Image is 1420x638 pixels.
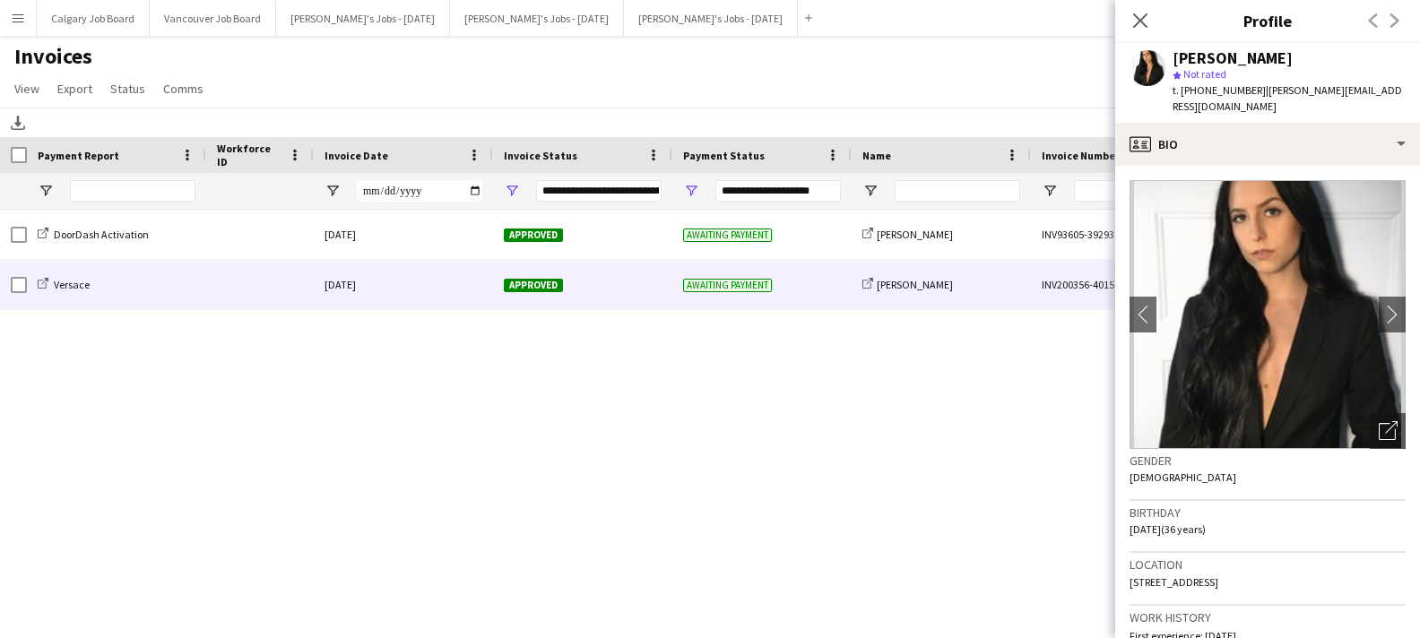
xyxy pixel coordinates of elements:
[1130,575,1218,589] span: [STREET_ADDRESS]
[1031,210,1210,259] div: INV93605-39293
[1042,183,1058,199] button: Open Filter Menu
[54,228,149,241] span: DoorDash Activation
[1173,50,1293,66] div: [PERSON_NAME]
[7,112,29,134] app-action-btn: Download
[1183,67,1226,81] span: Not rated
[1130,470,1236,484] span: [DEMOGRAPHIC_DATA]
[1173,83,1402,113] span: | [PERSON_NAME][EMAIL_ADDRESS][DOMAIN_NAME]
[504,183,520,199] button: Open Filter Menu
[877,278,953,291] span: [PERSON_NAME]
[624,1,798,36] button: [PERSON_NAME]'s Jobs - [DATE]
[683,149,765,162] span: Payment Status
[895,180,1020,202] input: Name Filter Input
[50,77,100,100] a: Export
[450,1,624,36] button: [PERSON_NAME]'s Jobs - [DATE]
[38,228,149,241] a: DoorDash Activation
[1130,180,1406,449] img: Crew avatar or photo
[314,210,493,259] div: [DATE]
[14,81,39,97] span: View
[37,1,150,36] button: Calgary Job Board
[70,180,195,202] input: Payment Report Filter Input
[217,142,281,168] span: Workforce ID
[877,228,953,241] span: [PERSON_NAME]
[150,1,276,36] button: Vancouver Job Board
[1173,83,1266,97] span: t. [PHONE_NUMBER]
[325,183,341,199] button: Open Filter Menu
[163,81,203,97] span: Comms
[1130,522,1206,536] span: [DATE] (36 years)
[683,183,699,199] button: Open Filter Menu
[1130,453,1406,469] h3: Gender
[504,228,563,242] span: Approved
[1130,609,1406,625] h3: Work history
[38,183,54,199] button: Open Filter Menu
[1074,180,1199,202] input: Invoice Number Filter Input
[862,183,879,199] button: Open Filter Menu
[57,81,92,97] span: Export
[504,279,563,292] span: Approved
[683,228,772,242] span: Awaiting payment
[1042,149,1120,162] span: Invoice Number
[314,260,493,309] div: [DATE]
[1031,260,1210,309] div: INV200356-40158
[357,180,482,202] input: Invoice Date Filter Input
[38,278,90,291] a: Versace
[1370,413,1406,449] div: Open photos pop-in
[504,149,577,162] span: Invoice Status
[325,149,388,162] span: Invoice Date
[103,77,152,100] a: Status
[683,279,772,292] span: Awaiting payment
[276,1,450,36] button: [PERSON_NAME]'s Jobs - [DATE]
[38,149,119,162] span: Payment Report
[7,77,47,100] a: View
[1115,9,1420,32] h3: Profile
[1130,556,1406,573] h3: Location
[110,81,145,97] span: Status
[862,149,891,162] span: Name
[54,278,90,291] span: Versace
[1130,504,1406,521] h3: Birthday
[156,77,211,100] a: Comms
[1115,123,1420,166] div: Bio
